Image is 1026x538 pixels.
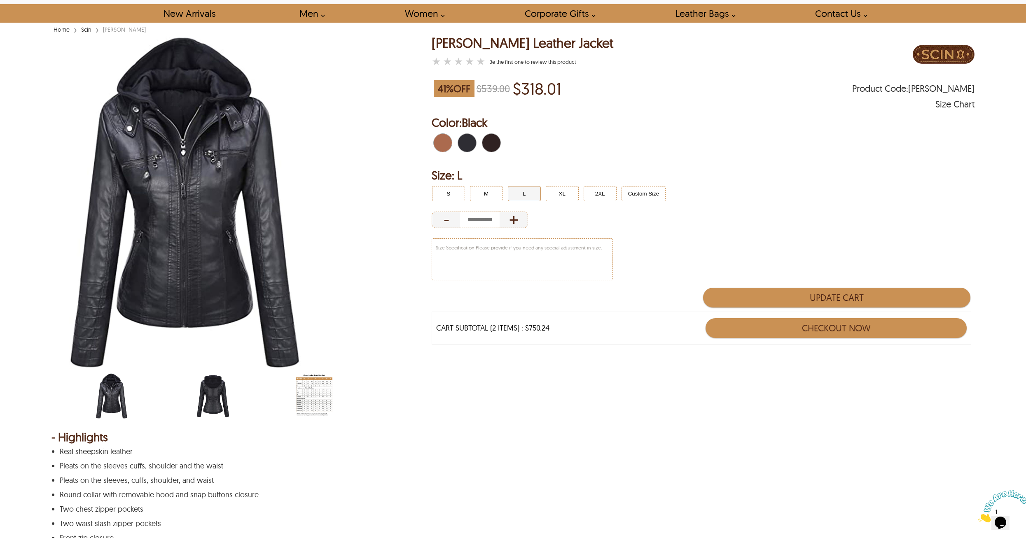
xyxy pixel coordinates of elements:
button: Click to select 2XL [584,186,617,201]
a: Shop Leather Corporate Gifts [515,4,600,23]
p: Two chest zipper pockets [60,505,965,513]
label: 5 rating [476,57,485,65]
iframe: PayPal [704,349,970,371]
a: Shop Leather Bags [666,4,740,23]
label: 2 rating [443,57,452,65]
span: 41 % OFF [434,80,474,97]
img: scin-13090w-black.jpg [51,36,318,369]
strike: $539.00 [477,82,510,95]
span: › [74,22,77,37]
p: Real sheepskin leather [60,447,965,456]
button: Click to select XL [546,186,579,201]
p: Price of $318.01 [513,79,561,98]
a: shop men's leather jackets [290,4,330,23]
a: Shop Women Leather Jackets [395,4,449,23]
p: Two waist slash zipper pockets [60,519,965,528]
h2: Selected Filter by Size: L [432,167,975,184]
p: Round collar with removable hood and snap buttons closure [60,491,965,499]
img: scin-13090w-black.jpg [93,373,130,419]
button: Checkout Now [706,318,967,338]
label: 3 rating [454,57,463,65]
button: Update Cart [703,288,970,307]
img: scin-13090w-black-back.jpg [195,373,231,419]
a: contact-us [806,4,872,23]
div: Brown [432,132,454,154]
h1: Emmie Biker Leather Jacket [432,36,613,50]
div: Black [456,132,478,154]
div: scin-13090w-black.jpg [93,373,187,421]
span: 1 [3,3,7,10]
div: Size Chart [935,100,975,108]
a: Home [51,26,72,33]
div: - Highlights [51,433,975,441]
img: Brand Logo PDP Image [913,36,975,73]
a: Scin [79,26,93,33]
h2: Selected Color: by Black [432,114,975,131]
div: scin-13090w-black-back.jpg [195,373,288,421]
label: 4 rating [465,57,474,65]
a: Emmie Biker Leather Jacket } [432,56,487,68]
div: [PERSON_NAME] [101,26,148,34]
label: 1 rating [432,57,441,65]
div: women-leather-jacket-size-chart-min.jpg [296,373,389,421]
div: [PERSON_NAME] Leather Jacket [432,36,613,50]
button: Click to select S [432,186,465,201]
a: Emmie Biker Leather Jacket } [489,58,576,65]
img: women-leather-jacket-size-chart-min.jpg [296,373,332,419]
div: Dark Coffee [480,132,502,154]
p: Pleats on the sleeves cuffs, shoulder and the waist [60,462,965,470]
a: Brand Logo PDP Image [913,36,975,75]
button: Click to select L [508,186,541,201]
textarea: Size Specification Please provide if you need any special adjustment in size. [432,239,612,280]
span: Black [462,115,487,130]
button: Click to select M [470,186,503,201]
span: Product Code: EMMIE [852,84,975,93]
iframe: chat widget [975,487,1026,526]
button: Click to select Custom Size [622,186,666,201]
p: Pleats on the sleeves, cuffs, shoulder, and waist [60,476,965,484]
img: Chat attention grabber [3,3,54,36]
div: CART SUBTOTAL (2 ITEMS) : $750.24 [436,324,549,332]
div: Increase Quantity of Item [500,212,528,228]
div: Decrease Quantity of Item [432,212,460,228]
span: › [96,22,99,37]
a: Shop New Arrivals [154,4,224,23]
